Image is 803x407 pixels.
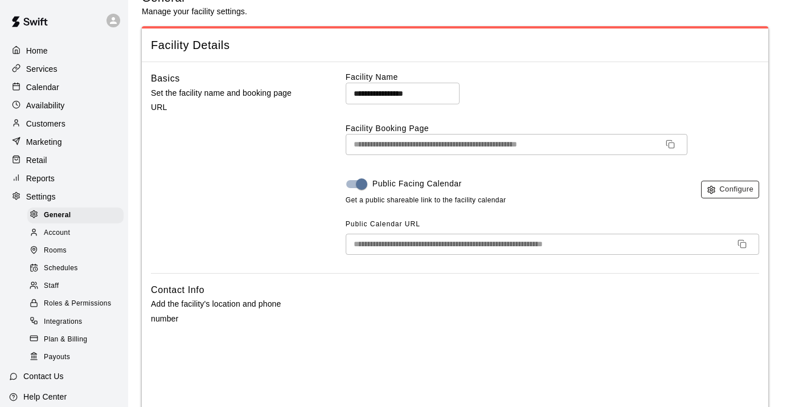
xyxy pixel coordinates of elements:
a: Roles & Permissions [27,295,128,313]
span: Public Facing Calendar [372,178,462,190]
a: Customers [9,115,119,132]
a: Availability [9,97,119,114]
p: Calendar [26,82,59,93]
span: Schedules [44,263,78,274]
a: Calendar [9,79,119,96]
span: General [44,210,71,221]
h6: Basics [151,71,180,86]
p: Customers [26,118,65,129]
span: Integrations [44,316,83,328]
div: Plan & Billing [27,332,124,348]
div: Integrations [27,314,124,330]
a: Payouts [27,348,128,366]
p: Marketing [26,136,62,148]
div: General [27,207,124,223]
span: Rooms [44,245,67,257]
label: Facility Booking Page [346,123,759,134]
a: Services [9,60,119,78]
p: Set the facility name and booking page URL [151,86,309,115]
a: Retail [9,152,119,169]
div: Schedules [27,261,124,276]
p: Contact Us [23,371,64,382]
p: Retail [26,154,47,166]
div: Roles & Permissions [27,296,124,312]
span: Roles & Permissions [44,298,111,310]
a: General [27,206,128,224]
a: Settings [9,188,119,205]
span: Public Calendar URL [346,220,420,228]
a: Schedules [27,260,128,278]
div: Account [27,225,124,241]
a: Plan & Billing [27,331,128,348]
button: Copy URL [733,235,751,253]
a: Integrations [27,313,128,331]
a: Staff [27,278,128,295]
p: Manage your facility settings. [142,6,247,17]
p: Reports [26,173,55,184]
span: Plan & Billing [44,334,87,345]
button: Configure [701,181,759,198]
p: Services [26,63,58,75]
label: Facility Name [346,71,759,83]
div: Staff [27,278,124,294]
div: Rooms [27,243,124,259]
a: Rooms [27,242,128,260]
span: Facility Details [151,38,759,53]
p: Settings [26,191,56,202]
h6: Contact Info [151,283,204,298]
p: Home [26,45,48,56]
a: Home [9,42,119,59]
button: Copy URL [661,135,679,153]
div: Payouts [27,349,124,365]
a: Reports [9,170,119,187]
p: Add the facility's location and phone number [151,297,309,325]
a: Account [27,224,128,242]
span: Staff [44,280,59,292]
span: Account [44,227,70,239]
p: Help Center [23,391,67,402]
a: Marketing [9,133,119,150]
span: Get a public shareable link to the facility calendar [346,195,506,206]
span: Payouts [44,352,70,363]
p: Availability [26,100,65,111]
